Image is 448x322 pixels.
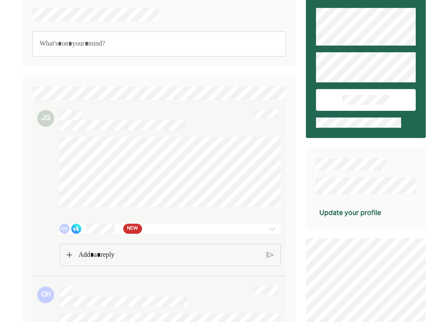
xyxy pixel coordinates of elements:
div: Rich Text Editor. Editing area: main [32,31,286,56]
span: NEW [127,225,138,233]
div: Update your profile [319,207,381,217]
div: CH [60,224,70,234]
div: CH [37,286,54,303]
div: JG [37,110,54,127]
div: Rich Text Editor. Editing area: main [74,244,264,266]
